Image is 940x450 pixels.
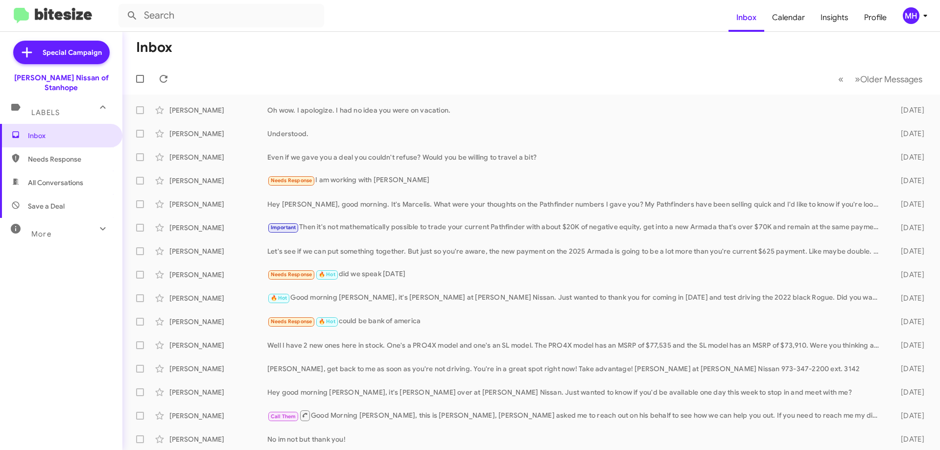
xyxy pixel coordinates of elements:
div: Then it's not mathematically possible to trade your current Pathfinder with about $20K of negativ... [267,222,885,233]
div: Good Morning [PERSON_NAME], this is [PERSON_NAME], [PERSON_NAME] asked me to reach out on his beh... [267,409,885,422]
div: [DATE] [885,176,932,186]
div: [DATE] [885,246,932,256]
span: All Conversations [28,178,83,188]
div: [PERSON_NAME] [169,340,267,350]
a: Calendar [764,3,813,32]
div: [DATE] [885,293,932,303]
span: Needs Response [28,154,111,164]
div: [DATE] [885,199,932,209]
span: 🔥 Hot [271,295,287,301]
div: Good morning [PERSON_NAME], it's [PERSON_NAME] at [PERSON_NAME] Nissan. Just wanted to thank you ... [267,292,885,304]
div: Even if we gave you a deal you couldn't refuse? Would you be willing to travel a bit? [267,152,885,162]
a: Profile [856,3,894,32]
input: Search [118,4,324,27]
div: [PERSON_NAME] [169,434,267,444]
span: More [31,230,51,238]
span: Special Campaign [43,47,102,57]
nav: Page navigation example [833,69,928,89]
div: [DATE] [885,223,932,233]
div: [DATE] [885,270,932,280]
div: [DATE] [885,317,932,327]
div: Hey [PERSON_NAME], good morning. It's Marcelis. What were your thoughts on the Pathfinder numbers... [267,199,885,209]
div: Let's see if we can put something together. But just so you're aware, the new payment on the 2025... [267,246,885,256]
div: [PERSON_NAME] [169,411,267,421]
div: Oh wow. I apologize. I had no idea you were on vacation. [267,105,885,115]
div: [PERSON_NAME] [169,317,267,327]
div: [PERSON_NAME] [169,387,267,397]
span: Labels [31,108,60,117]
div: MH [903,7,919,24]
div: [DATE] [885,340,932,350]
a: Special Campaign [13,41,110,64]
div: [DATE] [885,152,932,162]
h1: Inbox [136,40,172,55]
div: [DATE] [885,411,932,421]
span: Needs Response [271,177,312,184]
div: [PERSON_NAME] [169,176,267,186]
div: [DATE] [885,387,932,397]
span: Call Them [271,413,296,420]
div: [PERSON_NAME] [169,246,267,256]
div: [DATE] [885,434,932,444]
span: Older Messages [860,74,922,85]
button: MH [894,7,929,24]
span: Needs Response [271,318,312,325]
span: 🔥 Hot [319,318,335,325]
div: Well I have 2 new ones here in stock. One's a PRO4X model and one's an SL model. The PRO4X model ... [267,340,885,350]
div: [PERSON_NAME] [169,199,267,209]
a: Insights [813,3,856,32]
span: Important [271,224,296,231]
span: Inbox [28,131,111,141]
div: [PERSON_NAME] [169,270,267,280]
button: Next [849,69,928,89]
span: Needs Response [271,271,312,278]
div: could be bank of america [267,316,885,327]
span: Save a Deal [28,201,65,211]
div: [DATE] [885,105,932,115]
div: [PERSON_NAME] [169,105,267,115]
div: [DATE] [885,129,932,139]
span: 🔥 Hot [319,271,335,278]
div: Hey good morning [PERSON_NAME], it's [PERSON_NAME] over at [PERSON_NAME] Nissan. Just wanted to k... [267,387,885,397]
div: [PERSON_NAME] [169,293,267,303]
div: Understood. [267,129,885,139]
div: did we speak [DATE] [267,269,885,280]
div: [PERSON_NAME] [169,364,267,374]
div: No im not but thank you! [267,434,885,444]
span: « [838,73,844,85]
div: [PERSON_NAME], get back to me as soon as you're not driving. You're in a great spot right now! Ta... [267,364,885,374]
div: [DATE] [885,364,932,374]
button: Previous [832,69,849,89]
div: I am working with [PERSON_NAME] [267,175,885,186]
span: » [855,73,860,85]
div: [PERSON_NAME] [169,223,267,233]
div: [PERSON_NAME] [169,152,267,162]
a: Inbox [728,3,764,32]
div: [PERSON_NAME] [169,129,267,139]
